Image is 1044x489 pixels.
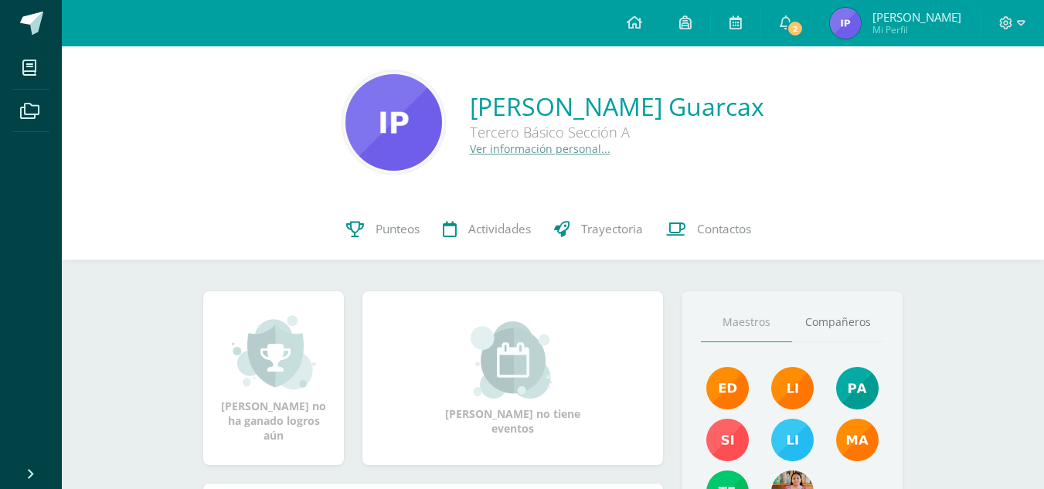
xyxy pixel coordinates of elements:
img: f1876bea0eda9ed609c3471a3207beac.png [706,419,749,461]
span: 2 [786,20,803,37]
img: achievement_small.png [232,314,316,391]
a: Compañeros [792,303,883,342]
a: Punteos [335,199,431,260]
div: [PERSON_NAME] no ha ganado logros aún [219,314,328,443]
a: Maestros [701,303,792,342]
a: Trayectoria [542,199,655,260]
div: Tercero Básico Sección A [470,123,764,141]
img: 40c28ce654064086a0d3fb3093eec86e.png [836,367,879,409]
img: 560278503d4ca08c21e9c7cd40ba0529.png [836,419,879,461]
div: [PERSON_NAME] no tiene eventos [436,321,590,436]
span: Mi Perfil [872,23,961,36]
a: [PERSON_NAME] Guarcax [470,90,764,123]
span: Punteos [376,221,420,237]
a: Actividades [431,199,542,260]
img: a643ab4d341f77dd2b5c74a1f74d7e9c.png [830,8,861,39]
a: Contactos [655,199,763,260]
img: f40e456500941b1b33f0807dd74ea5cf.png [706,367,749,409]
img: ffad5e17b5334d813ce03ef9acc4eb10.png [345,74,442,171]
a: Ver información personal... [470,141,610,156]
img: event_small.png [471,321,555,399]
span: Contactos [697,221,751,237]
span: [PERSON_NAME] [872,9,961,25]
span: Trayectoria [581,221,643,237]
span: Actividades [468,221,531,237]
img: cefb4344c5418beef7f7b4a6cc3e812c.png [771,367,814,409]
img: 93ccdf12d55837f49f350ac5ca2a40a5.png [771,419,814,461]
